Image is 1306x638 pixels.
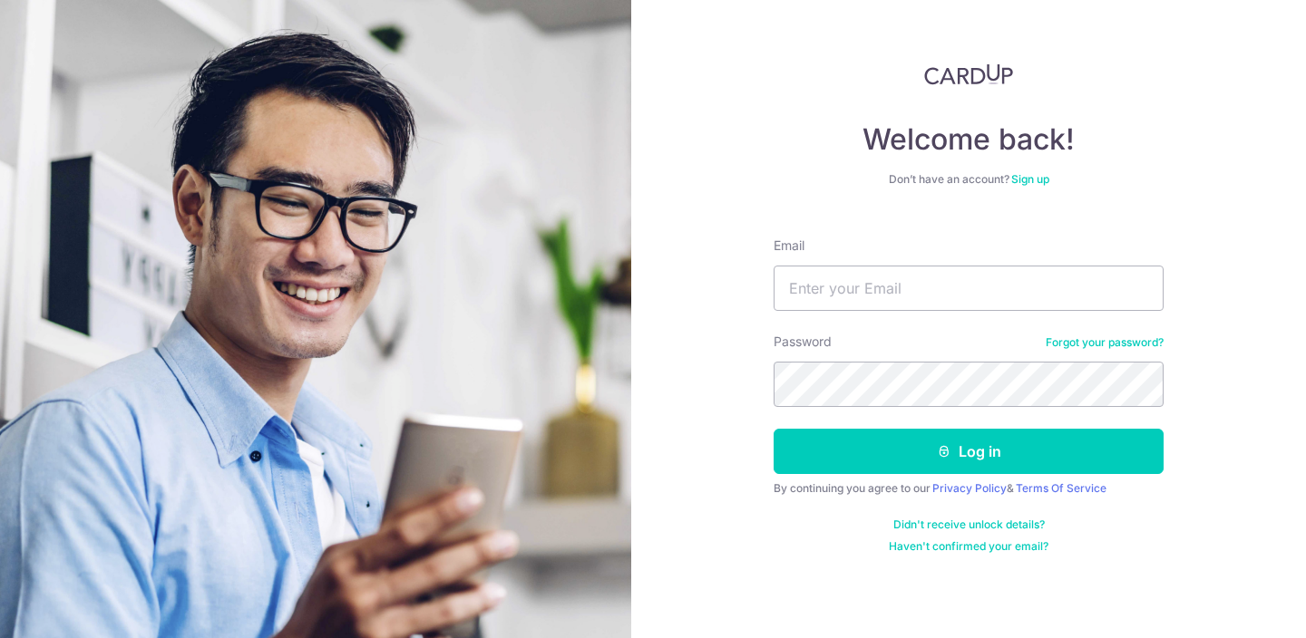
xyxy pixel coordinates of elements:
[774,429,1164,474] button: Log in
[1011,172,1049,186] a: Sign up
[1016,481,1106,495] a: Terms Of Service
[889,539,1048,554] a: Haven't confirmed your email?
[774,237,804,255] label: Email
[1046,335,1164,350] a: Forgot your password?
[774,266,1164,311] input: Enter your Email
[774,333,832,351] label: Password
[774,481,1164,496] div: By continuing you agree to our &
[932,481,1007,495] a: Privacy Policy
[893,517,1045,532] a: Didn't receive unlock details?
[774,172,1164,187] div: Don’t have an account?
[774,121,1164,158] h4: Welcome back!
[924,63,1013,85] img: CardUp Logo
